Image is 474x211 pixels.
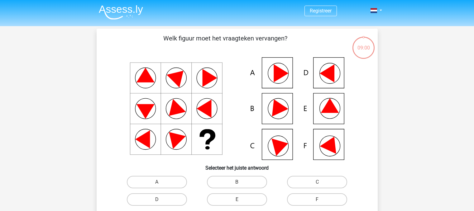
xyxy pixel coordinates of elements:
[99,5,143,20] img: Assessly
[207,193,267,206] label: E
[310,8,332,14] a: Registreer
[107,160,368,171] h6: Selecteer het juiste antwoord
[207,176,267,188] label: B
[127,193,187,206] label: D
[107,34,344,52] p: Welk figuur moet het vraagteken vervangen?
[352,36,375,52] div: 09:00
[287,193,347,206] label: F
[287,176,347,188] label: C
[127,176,187,188] label: A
